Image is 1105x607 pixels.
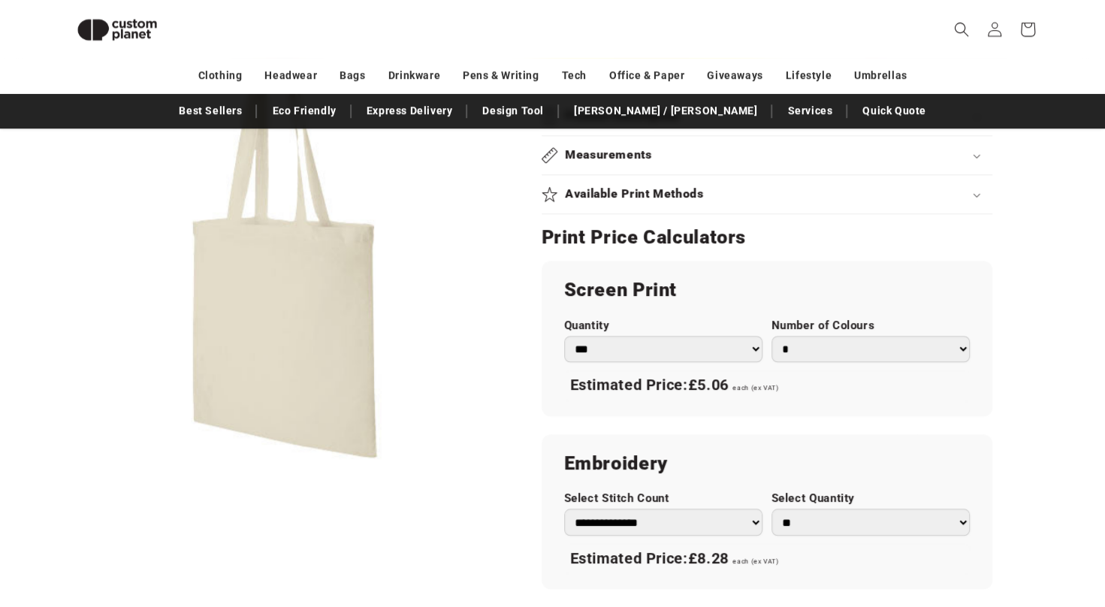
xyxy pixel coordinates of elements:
[566,98,765,124] a: [PERSON_NAME] / [PERSON_NAME]
[65,6,170,53] img: Custom Planet
[463,62,539,89] a: Pens & Writing
[786,62,832,89] a: Lifestyle
[542,175,992,213] summary: Available Print Methods
[688,549,729,567] span: £8.28
[732,384,778,391] span: each (ex VAT)
[564,278,970,302] h2: Screen Print
[65,23,504,462] media-gallery: Gallery Viewer
[264,98,343,124] a: Eco Friendly
[564,370,970,401] div: Estimated Price:
[854,62,907,89] a: Umbrellas
[564,491,762,506] label: Select Stitch Count
[564,451,970,476] h2: Embroidery
[561,62,586,89] a: Tech
[732,557,778,565] span: each (ex VAT)
[609,62,684,89] a: Office & Paper
[542,136,992,174] summary: Measurements
[565,186,704,202] h2: Available Print Methods
[780,98,840,124] a: Services
[564,319,762,333] label: Quantity
[264,62,317,89] a: Headwear
[564,543,970,575] div: Estimated Price:
[359,98,460,124] a: Express Delivery
[475,98,551,124] a: Design Tool
[340,62,365,89] a: Bags
[542,225,992,249] h2: Print Price Calculators
[171,98,249,124] a: Best Sellers
[855,98,934,124] a: Quick Quote
[854,445,1105,607] iframe: Chat Widget
[198,62,243,89] a: Clothing
[945,13,978,46] summary: Search
[707,62,762,89] a: Giveaways
[565,147,652,163] h2: Measurements
[771,491,970,506] label: Select Quantity
[688,376,729,394] span: £5.06
[388,62,440,89] a: Drinkware
[771,319,970,333] label: Number of Colours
